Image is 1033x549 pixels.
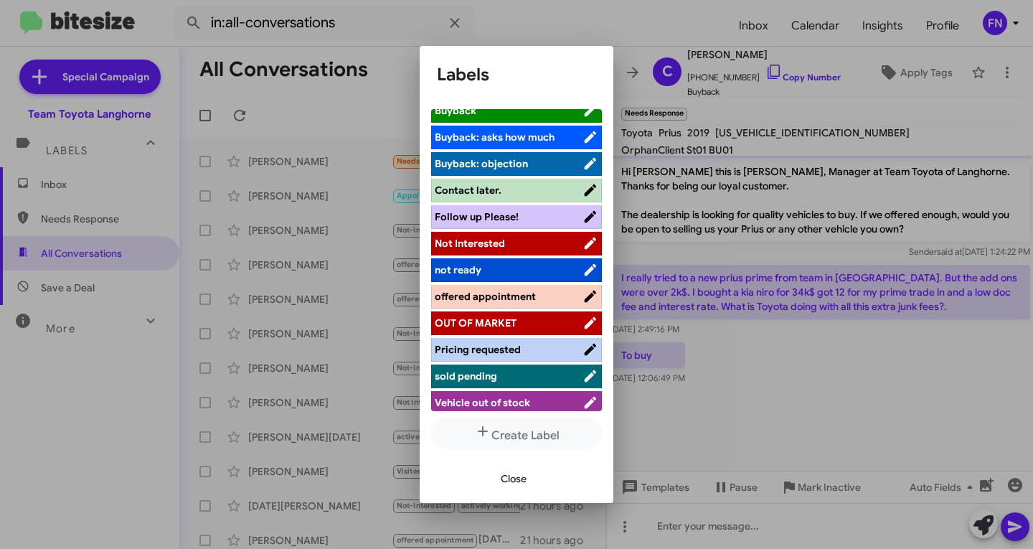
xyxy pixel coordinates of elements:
[435,210,519,223] span: Follow up Please!
[437,63,596,86] h1: Labels
[435,316,516,329] span: OUT OF MARKET
[435,290,536,303] span: offered appointment
[435,343,521,356] span: Pricing requested
[435,263,481,276] span: not ready
[431,417,602,449] button: Create Label
[435,104,476,117] span: Buyback
[501,466,527,492] span: Close
[435,184,501,197] span: Contact later.
[435,157,528,170] span: Buyback: objection
[435,370,497,383] span: sold pending
[435,237,505,250] span: Not Interested
[435,131,555,144] span: Buyback: asks how much
[489,466,538,492] button: Close
[435,396,530,409] span: Vehicle out of stock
